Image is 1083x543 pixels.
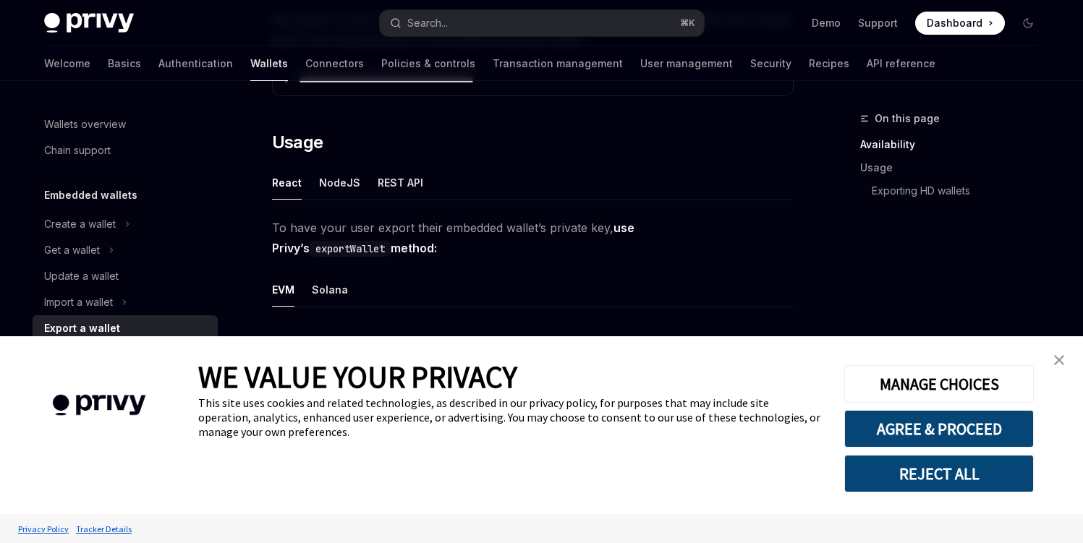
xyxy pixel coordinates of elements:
div: Search... [407,14,448,32]
a: Availability [860,133,1051,156]
a: Tracker Details [72,516,135,542]
button: NodeJS [319,166,360,200]
button: Search...⌘K [380,10,704,36]
a: Authentication [158,46,233,81]
a: Basics [108,46,141,81]
a: Export a wallet [33,315,218,341]
span: WE VALUE YOUR PRIVACY [198,358,517,396]
div: This site uses cookies and related technologies, as described in our privacy policy, for purposes... [198,396,823,439]
span: ⌘ K [680,17,695,29]
strong: use Privy’s method: [272,221,634,255]
div: Import a wallet [44,294,113,311]
a: Chain support [33,137,218,163]
a: Usage [860,156,1051,179]
a: Security [750,46,791,81]
div: Create a wallet [44,215,116,233]
a: Demo [812,16,841,30]
span: On this page [875,110,940,127]
a: Update a wallet [33,263,218,289]
a: Connectors [305,46,364,81]
img: dark logo [44,13,134,33]
button: EVM [272,273,294,307]
span: Dashboard [927,16,982,30]
div: Wallets overview [44,116,126,133]
a: Wallets [250,46,288,81]
div: Export a wallet [44,320,120,337]
a: Recipes [809,46,849,81]
a: Privacy Policy [14,516,72,542]
div: Get a wallet [44,241,100,259]
a: Welcome [44,46,90,81]
h5: Embedded wallets [44,187,137,204]
a: Exporting HD wallets [872,179,1051,202]
span: To have your user export their embedded wallet’s private key, [272,218,794,258]
img: company logo [22,374,177,437]
button: REJECT ALL [844,455,1034,492]
a: Transaction management [493,46,623,81]
a: API reference [867,46,935,81]
code: exportWallet [310,241,391,257]
a: Wallets overview [33,111,218,137]
a: Dashboard [915,12,1005,35]
span: Usage [272,131,323,154]
a: Policies & controls [381,46,475,81]
a: close banner [1045,346,1074,375]
img: close banner [1054,355,1064,365]
button: Solana [312,273,348,307]
button: React [272,166,302,200]
a: Support [858,16,898,30]
button: MANAGE CHOICES [844,365,1034,403]
div: Update a wallet [44,268,119,285]
div: Chain support [44,142,111,159]
button: REST API [378,166,423,200]
button: AGREE & PROCEED [844,410,1034,448]
a: User management [640,46,733,81]
button: Toggle dark mode [1016,12,1040,35]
